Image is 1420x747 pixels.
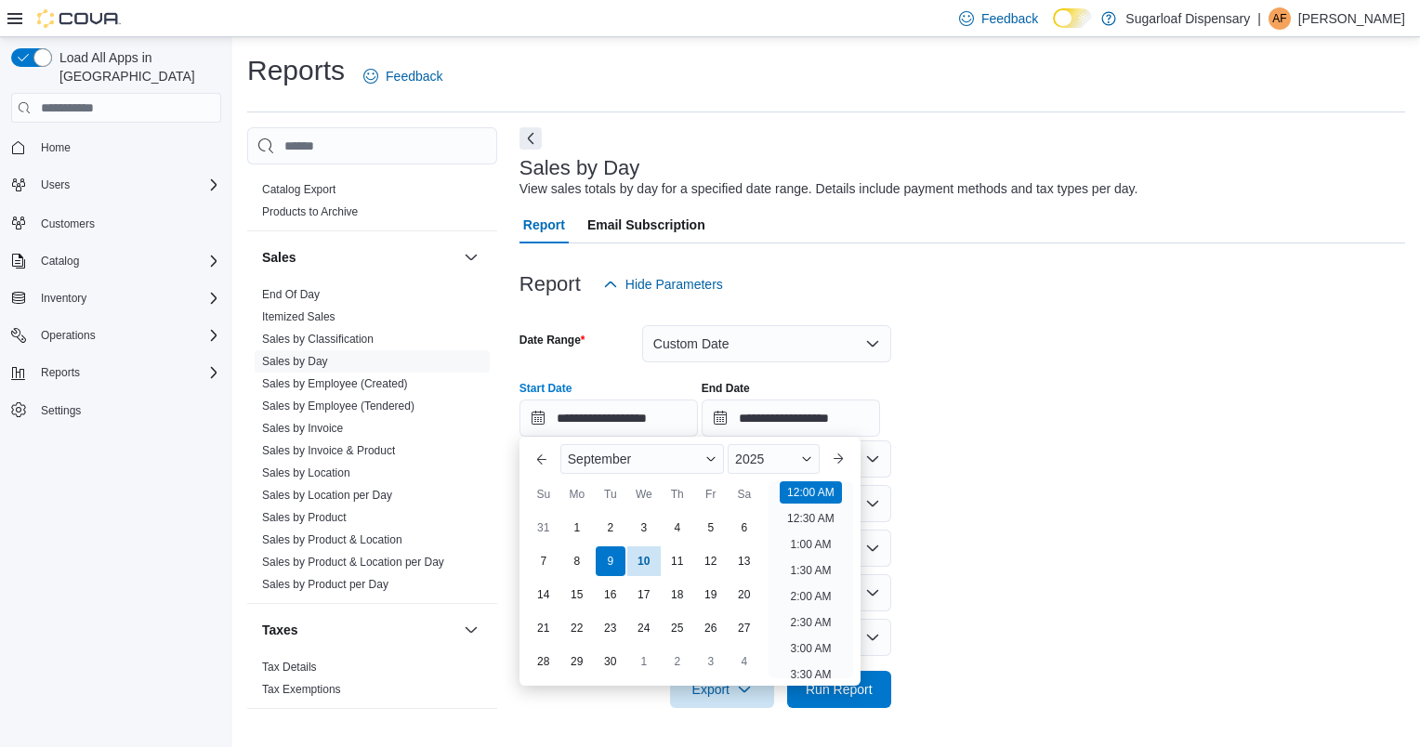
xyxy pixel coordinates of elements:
[262,310,335,323] a: Itemized Sales
[4,360,229,386] button: Reports
[519,381,572,396] label: Start Date
[262,355,328,368] a: Sales by Day
[519,179,1138,199] div: View sales totals by day for a specified date range. Details include payment methods and tax type...
[41,216,95,231] span: Customers
[1125,7,1250,30] p: Sugarloaf Dispensary
[728,444,820,474] div: Button. Open the year selector. 2025 is currently selected.
[519,333,585,347] label: Date Range
[696,647,726,676] div: day-3
[629,546,659,576] div: day-10
[696,546,726,576] div: day-12
[663,479,692,509] div: Th
[262,511,347,524] a: Sales by Product
[663,647,692,676] div: day-2
[262,555,444,570] span: Sales by Product & Location per Day
[262,489,392,502] a: Sales by Location per Day
[730,613,759,643] div: day-27
[663,513,692,543] div: day-4
[262,443,395,458] span: Sales by Invoice & Product
[41,177,70,192] span: Users
[780,507,842,530] li: 12:30 AM
[262,309,335,324] span: Itemized Sales
[625,275,723,294] span: Hide Parameters
[33,136,221,159] span: Home
[629,580,659,609] div: day-17
[696,580,726,609] div: day-19
[33,361,87,384] button: Reports
[41,403,81,418] span: Settings
[37,9,121,28] img: Cova
[527,444,557,474] button: Previous Month
[629,613,659,643] div: day-24
[41,365,80,380] span: Reports
[262,532,402,547] span: Sales by Product & Location
[568,452,631,466] span: September
[33,250,86,272] button: Catalog
[663,580,692,609] div: day-18
[596,513,625,543] div: day-2
[262,621,298,639] h3: Taxes
[587,206,705,243] span: Email Subscription
[4,209,229,236] button: Customers
[33,174,77,196] button: Users
[460,619,482,641] button: Taxes
[1272,7,1286,30] span: AF
[262,533,402,546] a: Sales by Product & Location
[782,559,838,582] li: 1:30 AM
[702,400,880,437] input: Press the down key to open a popover containing a calendar.
[629,513,659,543] div: day-3
[4,397,229,424] button: Settings
[41,291,86,306] span: Inventory
[865,452,880,466] button: Open list of options
[562,580,592,609] div: day-15
[262,288,320,301] a: End Of Day
[696,513,726,543] div: day-5
[529,479,559,509] div: Su
[596,266,730,303] button: Hide Parameters
[262,422,343,435] a: Sales by Invoice
[262,488,392,503] span: Sales by Location per Day
[262,444,395,457] a: Sales by Invoice & Product
[782,637,838,660] li: 3:00 AM
[1053,8,1092,28] input: Dark Mode
[865,496,880,511] button: Open list of options
[730,647,759,676] div: day-4
[562,647,592,676] div: day-29
[262,376,408,391] span: Sales by Employee (Created)
[663,546,692,576] div: day-11
[696,479,726,509] div: Fr
[681,671,763,708] span: Export
[11,126,221,472] nav: Complex example
[41,254,79,269] span: Catalog
[262,333,374,346] a: Sales by Classification
[527,511,761,678] div: September, 2025
[529,546,559,576] div: day-7
[782,611,838,634] li: 2:30 AM
[33,137,78,159] a: Home
[519,127,542,150] button: Next
[262,683,341,696] a: Tax Exemptions
[560,444,724,474] div: Button. Open the month selector. September is currently selected.
[4,172,229,198] button: Users
[356,58,450,95] a: Feedback
[460,246,482,269] button: Sales
[596,479,625,509] div: Tu
[730,580,759,609] div: day-20
[1269,7,1291,30] div: Adrienne Friedman
[33,287,221,309] span: Inventory
[41,328,96,343] span: Operations
[262,377,408,390] a: Sales by Employee (Created)
[262,510,347,525] span: Sales by Product
[33,400,88,422] a: Settings
[519,273,581,295] h3: Report
[787,671,891,708] button: Run Report
[262,578,388,591] a: Sales by Product per Day
[262,682,341,697] span: Tax Exemptions
[735,452,764,466] span: 2025
[529,647,559,676] div: day-28
[41,140,71,155] span: Home
[670,671,774,708] button: Export
[562,546,592,576] div: day-8
[33,361,221,384] span: Reports
[262,182,335,197] span: Catalog Export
